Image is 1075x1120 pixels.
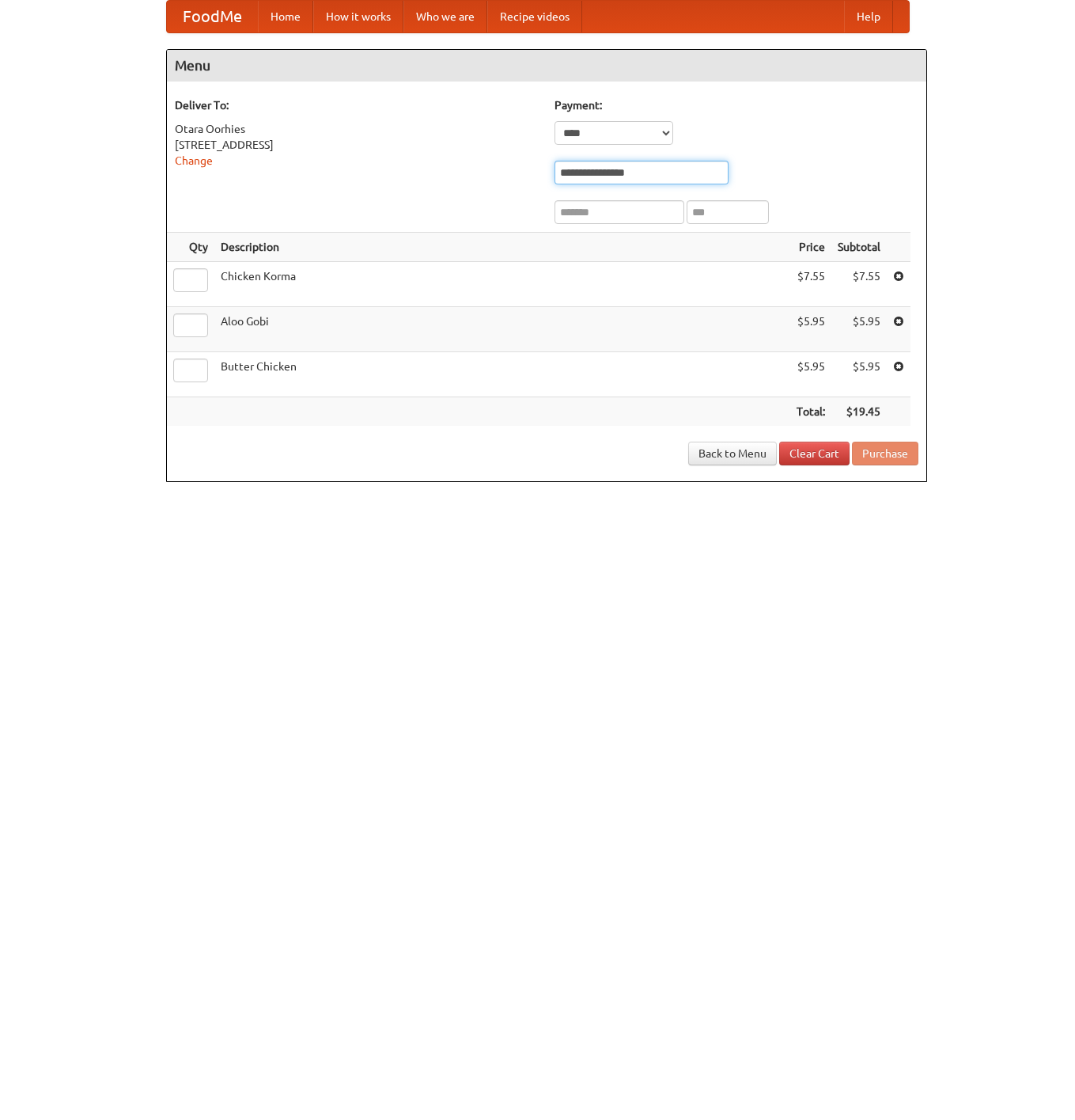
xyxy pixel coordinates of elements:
td: $5.95 [831,307,887,352]
td: $7.55 [790,262,831,307]
th: Description [214,233,790,262]
td: $7.55 [831,262,887,307]
div: Otara Oorhies [175,121,539,137]
th: Subtotal [831,233,887,262]
button: Purchase [852,442,918,465]
a: Home [258,1,313,32]
h5: Payment: [555,97,918,113]
td: $5.95 [790,307,831,352]
td: Chicken Korma [214,262,790,307]
div: [STREET_ADDRESS] [175,137,539,153]
th: Price [790,233,831,262]
td: $5.95 [790,352,831,397]
a: How it works [313,1,403,32]
h5: Deliver To: [175,97,539,113]
h4: Menu [167,50,926,82]
th: Qty [167,233,214,262]
td: Aloo Gobi [214,307,790,352]
td: $5.95 [831,352,887,397]
td: Butter Chicken [214,352,790,397]
th: $19.45 [831,397,887,427]
a: Back to Menu [688,442,777,465]
a: Help [844,1,893,32]
a: FoodMe [167,1,258,32]
a: Clear Cart [779,442,850,465]
th: Total: [790,397,831,427]
a: Recipe videos [487,1,582,32]
a: Who we are [403,1,487,32]
a: Change [175,154,213,167]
